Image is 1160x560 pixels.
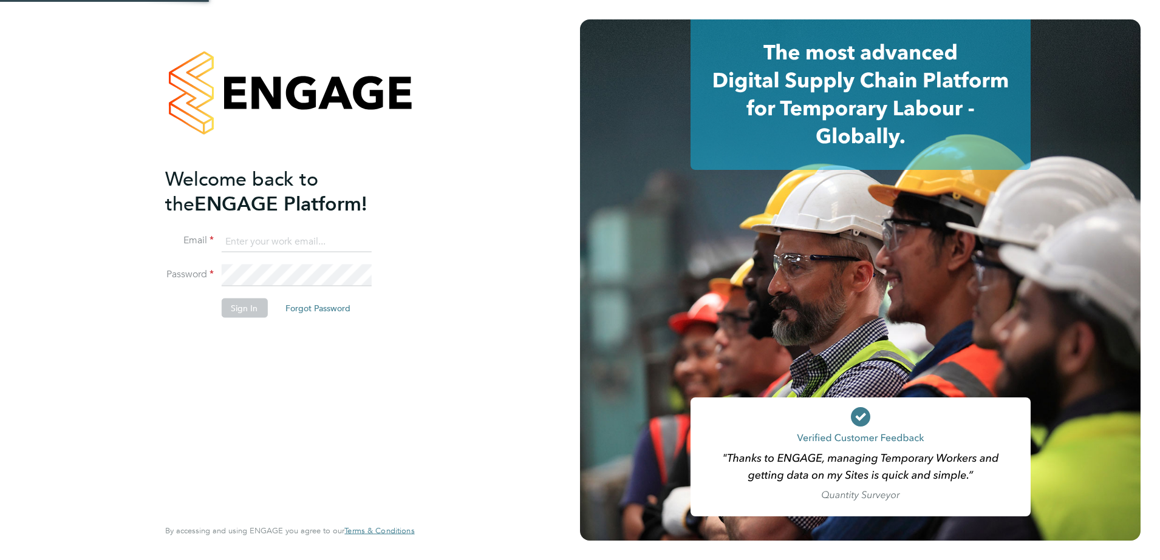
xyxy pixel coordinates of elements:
input: Enter your work email... [221,231,371,252]
label: Password [165,268,214,281]
label: Email [165,234,214,247]
span: Welcome back to the [165,167,318,215]
a: Terms & Conditions [344,526,414,536]
button: Forgot Password [276,299,360,318]
button: Sign In [221,299,267,318]
span: By accessing and using ENGAGE you agree to our [165,525,414,536]
h2: ENGAGE Platform! [165,166,402,216]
